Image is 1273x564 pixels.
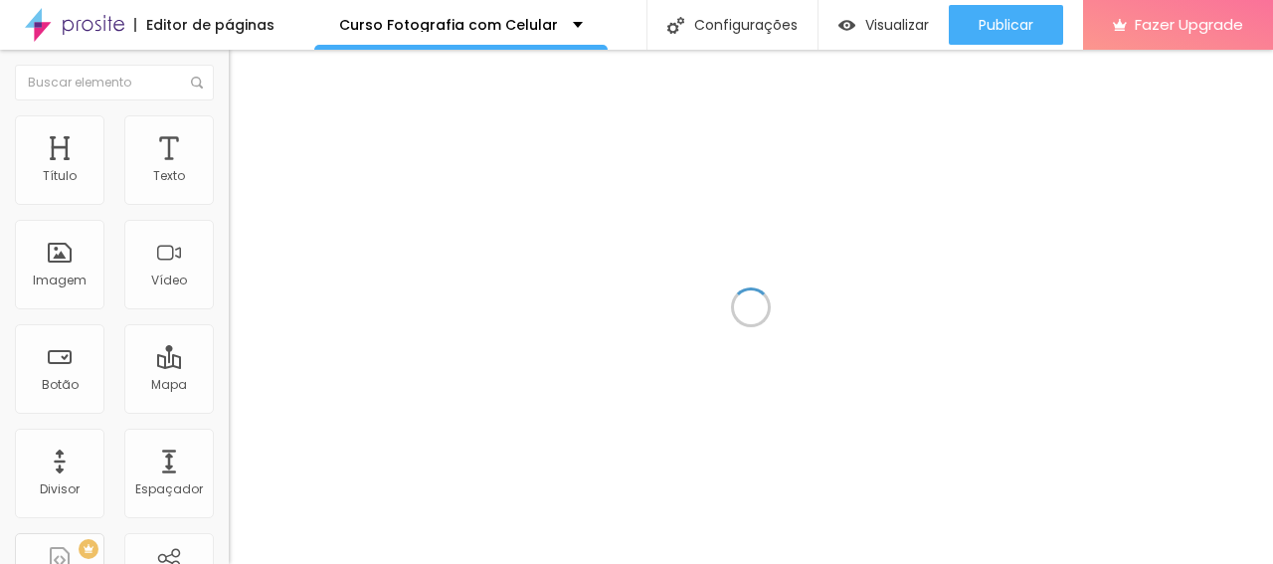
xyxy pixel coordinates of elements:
[153,169,185,183] div: Texto
[1135,16,1243,33] span: Fazer Upgrade
[151,378,187,392] div: Mapa
[191,77,203,89] img: Icone
[33,274,87,287] div: Imagem
[15,65,214,100] input: Buscar elemento
[134,18,274,32] div: Editor de páginas
[151,274,187,287] div: Vídeo
[339,18,558,32] p: Curso Fotografia com Celular
[40,482,80,496] div: Divisor
[865,17,929,33] span: Visualizar
[135,482,203,496] div: Espaçador
[43,169,77,183] div: Título
[949,5,1063,45] button: Publicar
[42,378,79,392] div: Botão
[818,5,949,45] button: Visualizar
[838,17,855,34] img: view-1.svg
[667,17,684,34] img: Icone
[979,17,1033,33] span: Publicar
